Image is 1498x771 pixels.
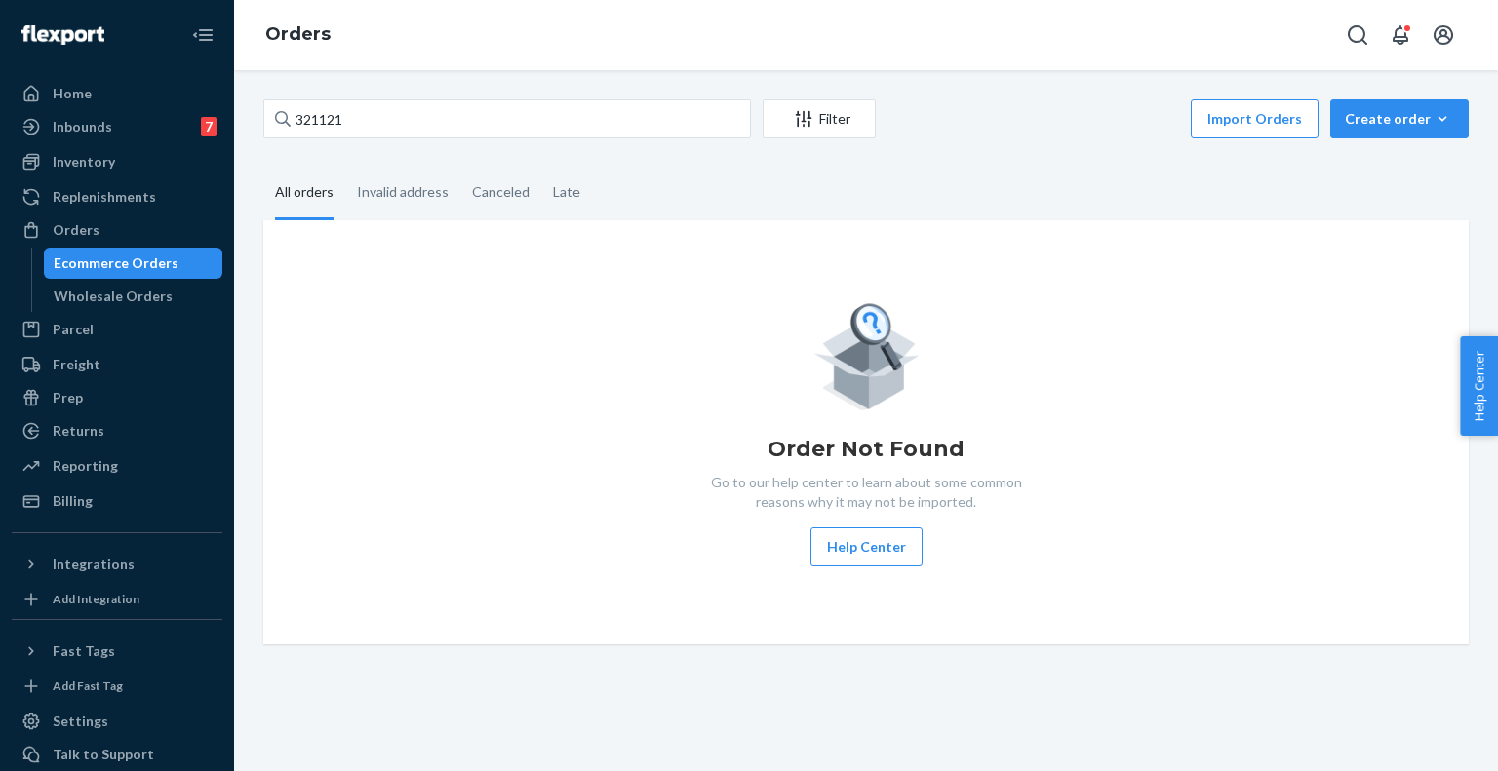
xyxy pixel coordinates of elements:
div: Inbounds [53,117,112,136]
p: Go to our help center to learn about some common reasons why it may not be imported. [695,473,1037,512]
div: Home [53,84,92,103]
div: Talk to Support [53,745,154,764]
iframe: Opens a widget where you can chat to one of our agents [1374,713,1478,761]
a: Freight [12,349,222,380]
div: Ecommerce Orders [54,253,178,273]
ol: breadcrumbs [250,7,346,63]
div: Fast Tags [53,641,115,661]
div: Prep [53,388,83,407]
a: Add Integration [12,588,222,611]
div: Parcel [53,320,94,339]
a: Prep [12,382,222,413]
a: Parcel [12,314,222,345]
div: Reporting [53,456,118,476]
div: 7 [201,117,217,136]
div: Orders [53,220,99,240]
button: Fast Tags [12,636,222,667]
button: Import Orders [1191,99,1319,138]
button: Help Center [810,527,923,566]
a: Home [12,78,222,109]
div: Canceled [472,167,530,217]
div: Invalid address [357,167,449,217]
button: Talk to Support [12,739,222,770]
div: Create order [1345,109,1454,129]
button: Integrations [12,549,222,580]
div: Inventory [53,152,115,172]
a: Billing [12,485,222,517]
div: Late [553,167,580,217]
a: Orders [12,214,222,246]
a: Settings [12,706,222,737]
div: Wholesale Orders [54,287,173,306]
div: Returns [53,421,104,441]
button: Open account menu [1424,16,1463,55]
img: Flexport logo [21,25,104,45]
a: Add Fast Tag [12,675,222,698]
button: Filter [763,99,876,138]
button: Open Search Box [1338,16,1377,55]
input: Search orders [263,99,751,138]
a: Returns [12,415,222,446]
div: Settings [53,712,108,731]
a: Ecommerce Orders [44,248,223,279]
a: Orders [265,23,331,45]
div: Replenishments [53,187,156,207]
button: Close Navigation [183,16,222,55]
img: Empty list [813,298,920,410]
div: Integrations [53,555,135,574]
a: Wholesale Orders [44,281,223,312]
button: Create order [1330,99,1469,138]
button: Help Center [1460,336,1498,436]
a: Inbounds7 [12,111,222,142]
button: Open notifications [1381,16,1420,55]
h1: Order Not Found [768,434,965,465]
a: Inventory [12,146,222,177]
div: Freight [53,355,100,374]
a: Replenishments [12,181,222,212]
div: Billing [53,491,93,511]
div: All orders [275,167,334,220]
div: Add Integration [53,591,139,607]
div: Filter [764,109,875,129]
div: Add Fast Tag [53,677,123,694]
a: Reporting [12,450,222,482]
